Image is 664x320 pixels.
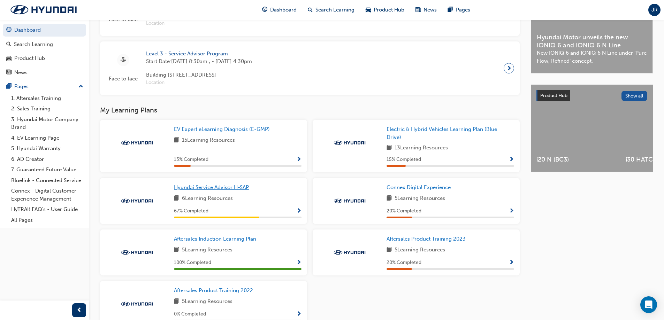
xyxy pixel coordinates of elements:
[174,297,179,306] span: book-icon
[387,184,453,192] a: Connex Digital Experience
[77,306,82,315] span: prev-icon
[174,310,206,318] span: 0 % Completed
[182,136,235,145] span: 15 Learning Resources
[387,246,392,255] span: book-icon
[651,6,658,14] span: JR
[174,156,208,164] span: 13 % Completed
[8,204,86,215] a: HyTRAK FAQ's - User Guide
[509,260,514,266] span: Show Progress
[174,246,179,255] span: book-icon
[296,310,302,319] button: Show Progress
[8,175,86,186] a: Bluelink - Connected Service
[174,194,179,203] span: book-icon
[174,236,256,242] span: Aftersales Induction Learning Plan
[14,69,28,77] div: News
[506,63,512,73] span: next-icon
[146,79,252,87] span: Location
[387,235,468,243] a: Aftersales Product Training 2023
[509,208,514,214] span: Show Progress
[174,184,252,192] a: Hyundai Service Advisor H-SAP
[509,157,514,163] span: Show Progress
[330,139,369,146] img: Trak
[448,6,453,14] span: pages-icon
[296,258,302,267] button: Show Progress
[8,164,86,175] a: 7. Guaranteed Future Value
[395,144,448,153] span: 13 Learning Resources
[146,50,252,58] span: Level 3 - Service Advisor Program
[374,6,404,14] span: Product Hub
[8,154,86,165] a: 6. AD Creator
[640,296,657,313] div: Open Intercom Messenger
[3,22,86,80] button: DashboardSearch LearningProduct HubNews
[648,4,661,16] button: JR
[442,3,476,17] a: pages-iconPages
[330,197,369,204] img: Trak
[3,24,86,37] a: Dashboard
[3,66,86,79] a: News
[6,70,12,76] span: news-icon
[6,41,11,48] span: search-icon
[296,311,302,318] span: Show Progress
[536,90,647,101] a: Product HubShow all
[6,55,12,62] span: car-icon
[308,6,313,14] span: search-icon
[270,6,297,14] span: Dashboard
[100,106,520,114] h3: My Learning Plans
[14,40,53,48] div: Search Learning
[8,215,86,226] a: All Pages
[174,235,259,243] a: Aftersales Induction Learning Plan
[174,125,273,133] a: EV Expert eLearning Diagnosis (E-GMP)
[182,194,233,203] span: 6 Learning Resources
[3,80,86,93] button: Pages
[395,246,445,255] span: 5 Learning Resources
[3,2,84,17] img: Trak
[387,156,421,164] span: 15 % Completed
[387,194,392,203] span: book-icon
[174,136,179,145] span: book-icon
[302,3,360,17] a: search-iconSearch Learning
[296,207,302,216] button: Show Progress
[456,6,470,14] span: Pages
[14,83,29,91] div: Pages
[360,3,410,17] a: car-iconProduct Hub
[14,54,45,62] div: Product Hub
[509,155,514,164] button: Show Progress
[296,208,302,214] span: Show Progress
[531,85,620,172] a: i20 N (BC3)
[387,207,421,215] span: 20 % Completed
[106,47,514,89] a: Face to faceLevel 3 - Service Advisor ProgramStart Date:[DATE] 8:30am , - [DATE] 4:30pmBuilding [...
[410,3,442,17] a: news-iconNews
[8,93,86,104] a: 1. Aftersales Training
[106,75,140,83] span: Face to face
[366,6,371,14] span: car-icon
[118,301,156,307] img: Trak
[621,91,648,101] button: Show all
[8,114,86,133] a: 3. Hyundai Motor Company Brand
[174,287,253,294] span: Aftersales Product Training 2022
[146,57,252,65] span: Start Date: [DATE] 8:30am , - [DATE] 4:30pm
[182,246,232,255] span: 5 Learning Resources
[8,133,86,143] a: 4. EV Learning Page
[536,156,614,164] span: i20 N (BC3)
[540,93,567,99] span: Product Hub
[146,71,252,79] span: Building [STREET_ADDRESS]
[296,155,302,164] button: Show Progress
[182,297,232,306] span: 5 Learning Resources
[387,126,497,140] span: Electric & Hybrid Vehicles Learning Plan (Blue Drive)
[118,139,156,146] img: Trak
[121,56,126,64] span: sessionType_FACE_TO_FACE-icon
[146,19,312,28] span: Location
[537,33,647,49] span: Hyundai Motor unveils the new IONIQ 6 and IONIQ 6 N Line
[387,236,466,242] span: Aftersales Product Training 2023
[174,126,270,132] span: EV Expert eLearning Diagnosis (E-GMP)
[330,249,369,256] img: Trak
[395,194,445,203] span: 5 Learning Resources
[8,186,86,204] a: Connex - Digital Customer Experience Management
[423,6,437,14] span: News
[415,6,421,14] span: news-icon
[509,258,514,267] button: Show Progress
[174,207,208,215] span: 67 % Completed
[257,3,302,17] a: guage-iconDashboard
